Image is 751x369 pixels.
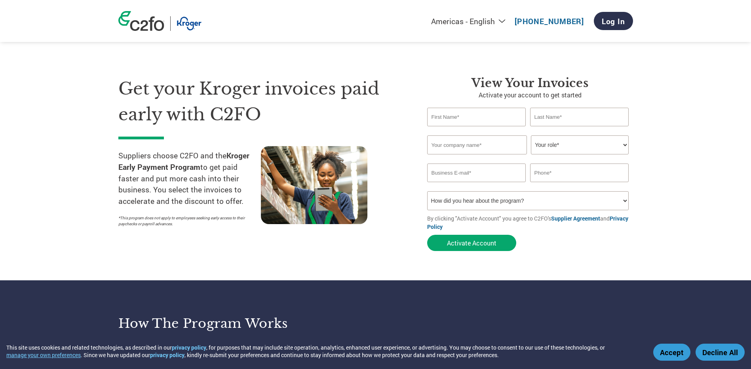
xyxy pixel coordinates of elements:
p: By clicking "Activate Account" you agree to C2FO's and [427,214,633,231]
img: Kroger [177,16,202,31]
strong: Kroger Early Payment Program [118,150,249,172]
div: Invalid last name or last name is too long [530,127,629,132]
div: Invalid first name or first name is too long [427,127,526,132]
input: Phone* [530,164,629,182]
p: *This program does not apply to employees seeking early access to their paychecks or payroll adva... [118,215,253,227]
img: supply chain worker [261,146,367,224]
a: privacy policy [172,344,206,351]
button: Accept [653,344,690,361]
p: Activate your account to get started [427,90,633,100]
div: Invalid company name or company name is too long [427,155,629,160]
button: Decline All [696,344,745,361]
select: Title/Role [531,135,629,154]
h3: View Your Invoices [427,76,633,90]
a: [PHONE_NUMBER] [515,16,584,26]
h1: Get your Kroger invoices paid early with C2FO [118,76,403,127]
p: Suppliers choose C2FO and the to get paid faster and put more cash into their business. You selec... [118,150,261,207]
input: Last Name* [530,108,629,126]
a: Privacy Policy [427,215,628,230]
a: privacy policy [150,351,184,359]
div: Inavlid Phone Number [530,183,629,188]
input: Your company name* [427,135,527,154]
a: Supplier Agreement [551,215,600,222]
button: manage your own preferences [6,351,81,359]
h3: How the program works [118,316,366,331]
div: This site uses cookies and related technologies, as described in our , for purposes that may incl... [6,344,642,359]
a: Log In [594,12,633,30]
div: Inavlid Email Address [427,183,526,188]
img: c2fo logo [118,11,164,31]
input: First Name* [427,108,526,126]
button: Activate Account [427,235,516,251]
input: Invalid Email format [427,164,526,182]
